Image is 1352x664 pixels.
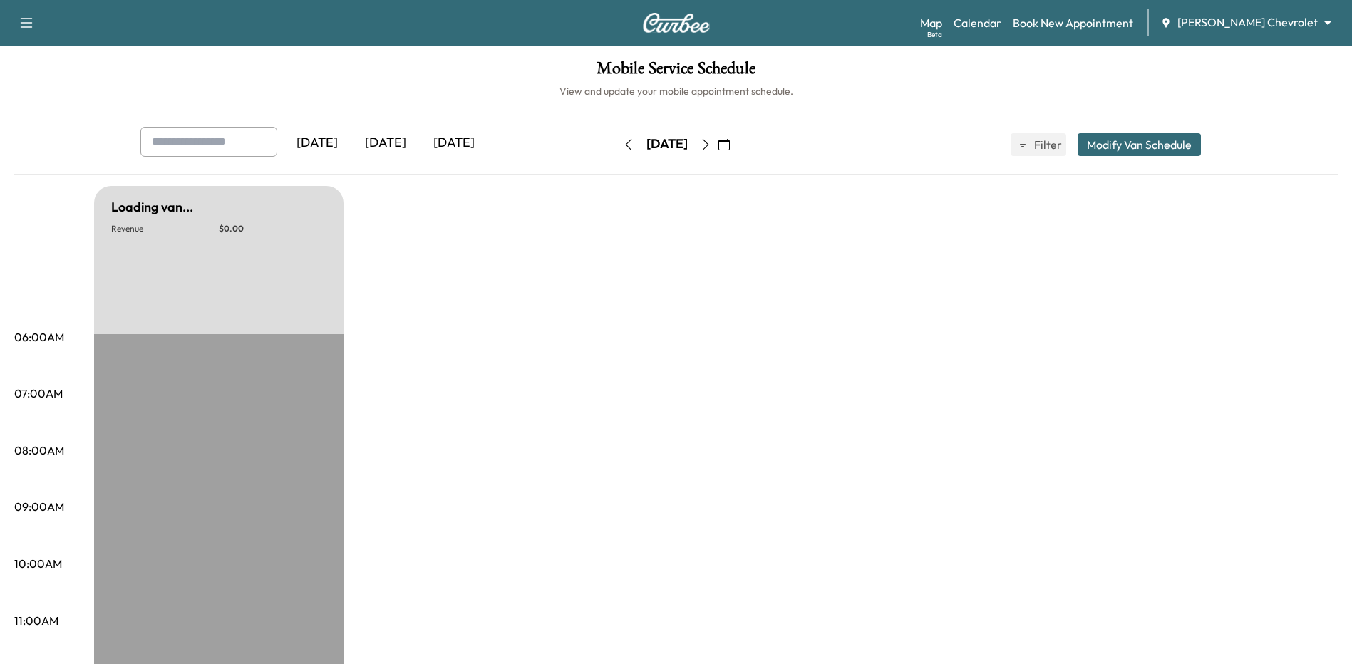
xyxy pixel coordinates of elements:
h5: Loading van... [111,197,193,217]
h1: Mobile Service Schedule [14,60,1338,84]
img: Curbee Logo [642,13,711,33]
button: Filter [1011,133,1066,156]
div: [DATE] [420,127,488,160]
a: Calendar [954,14,1001,31]
p: 06:00AM [14,328,64,346]
p: 10:00AM [14,555,62,572]
div: Beta [927,29,942,40]
p: 07:00AM [14,385,63,402]
a: Book New Appointment [1013,14,1133,31]
div: [DATE] [351,127,420,160]
p: 08:00AM [14,442,64,459]
p: Revenue [111,223,219,234]
p: 09:00AM [14,498,64,515]
div: [DATE] [283,127,351,160]
p: $ 0.00 [219,223,326,234]
h6: View and update your mobile appointment schedule. [14,84,1338,98]
button: Modify Van Schedule [1078,133,1201,156]
p: 11:00AM [14,612,58,629]
span: Filter [1034,136,1060,153]
span: [PERSON_NAME] Chevrolet [1177,14,1318,31]
div: [DATE] [646,135,688,153]
a: MapBeta [920,14,942,31]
